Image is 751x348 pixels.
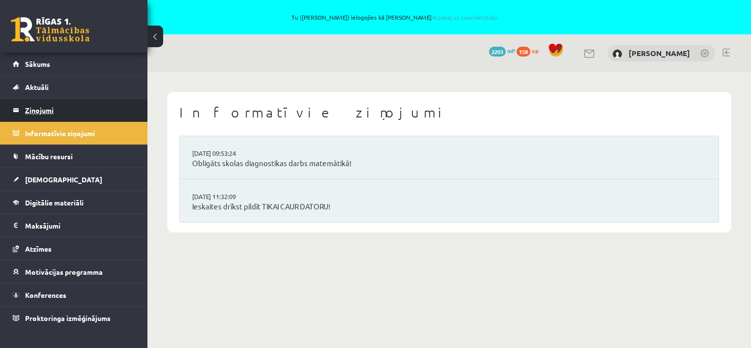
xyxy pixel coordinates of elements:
[25,175,102,184] span: [DEMOGRAPHIC_DATA]
[612,49,622,59] img: Robijs Cabuls
[629,48,690,58] a: [PERSON_NAME]
[13,307,135,329] a: Proktoringa izmēģinājums
[25,152,73,161] span: Mācību resursi
[25,198,84,207] span: Digitālie materiāli
[532,47,538,55] span: xp
[192,148,266,158] a: [DATE] 09:53:24
[13,214,135,237] a: Maksājumi
[113,14,676,20] span: Tu ([PERSON_NAME]) ielogojies kā [PERSON_NAME]
[432,13,498,21] a: Atpakaļ uz savu lietotāju
[13,284,135,306] a: Konferences
[11,17,89,42] a: Rīgas 1. Tālmācības vidusskola
[192,192,266,202] a: [DATE] 11:32:09
[192,158,706,169] a: Obligāts skolas diagnostikas darbs matemātikā!
[192,201,706,212] a: Ieskaites drīkst pildīt TIKAI CAUR DATORU!
[13,261,135,283] a: Motivācijas programma
[13,76,135,98] a: Aktuāli
[179,104,719,121] h1: Informatīvie ziņojumi
[489,47,515,55] a: 2203 mP
[25,59,50,68] span: Sākums
[507,47,515,55] span: mP
[25,267,103,276] span: Motivācijas programma
[25,244,52,253] span: Atzīmes
[25,314,111,322] span: Proktoringa izmēģinājums
[517,47,530,57] span: 158
[25,122,135,145] legend: Informatīvie ziņojumi
[489,47,506,57] span: 2203
[25,99,135,121] legend: Ziņojumi
[25,83,49,91] span: Aktuāli
[13,168,135,191] a: [DEMOGRAPHIC_DATA]
[13,145,135,168] a: Mācību resursi
[13,99,135,121] a: Ziņojumi
[13,122,135,145] a: Informatīvie ziņojumi
[13,191,135,214] a: Digitālie materiāli
[13,53,135,75] a: Sākums
[517,47,543,55] a: 158 xp
[25,214,135,237] legend: Maksājumi
[13,237,135,260] a: Atzīmes
[25,290,66,299] span: Konferences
